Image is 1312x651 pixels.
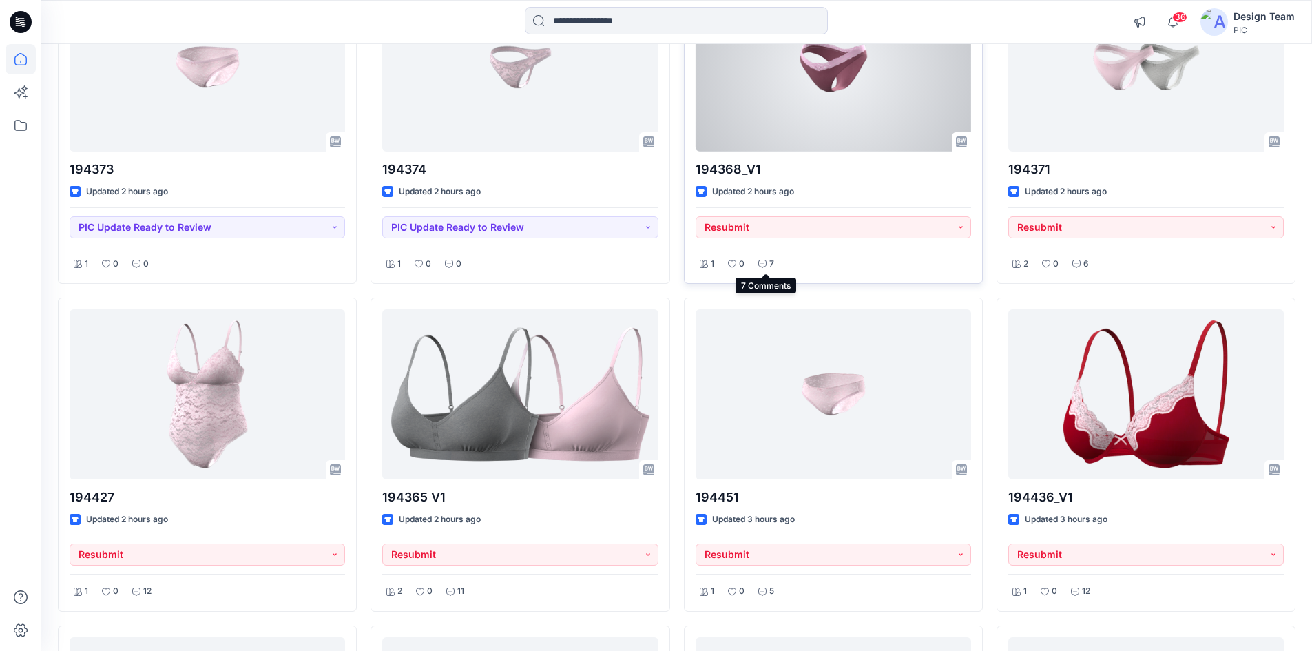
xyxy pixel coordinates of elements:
p: 194368_V1 [696,160,971,179]
p: Updated 2 hours ago [1025,185,1107,199]
p: 194427 [70,488,345,507]
p: 0 [113,257,118,271]
p: 12 [143,584,152,599]
a: 194427 [70,309,345,479]
p: Updated 2 hours ago [399,185,481,199]
p: 1 [397,257,401,271]
p: 1 [1023,584,1027,599]
p: 0 [1053,257,1059,271]
p: Updated 2 hours ago [712,185,794,199]
p: 2 [397,584,402,599]
p: 1 [85,257,88,271]
p: Updated 3 hours ago [712,513,795,527]
div: PIC [1233,25,1295,35]
p: Updated 2 hours ago [399,513,481,527]
p: 11 [457,584,464,599]
span: 36 [1172,12,1187,23]
p: 1 [711,257,714,271]
p: 1 [85,584,88,599]
p: 0 [427,584,433,599]
p: 194371 [1008,160,1284,179]
a: 194436_V1 [1008,309,1284,479]
p: 0 [1052,584,1057,599]
p: 194373 [70,160,345,179]
p: 12 [1082,584,1090,599]
p: Updated 2 hours ago [86,185,168,199]
p: 7 [769,257,774,271]
p: 6 [1083,257,1089,271]
a: 194451 [696,309,971,479]
p: 1 [711,584,714,599]
p: 5 [769,584,774,599]
p: 0 [456,257,461,271]
p: 0 [113,584,118,599]
img: avatar [1200,8,1228,36]
p: 194451 [696,488,971,507]
p: 0 [426,257,431,271]
a: 194365 V1 [382,309,658,479]
div: Design Team [1233,8,1295,25]
p: 194436_V1 [1008,488,1284,507]
p: 0 [143,257,149,271]
p: Updated 2 hours ago [86,513,168,527]
p: 194374 [382,160,658,179]
p: 0 [739,584,744,599]
p: 194365 V1 [382,488,658,507]
p: 0 [739,257,744,271]
p: 2 [1023,257,1028,271]
p: Updated 3 hours ago [1025,513,1107,527]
